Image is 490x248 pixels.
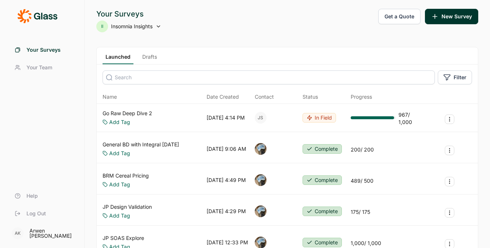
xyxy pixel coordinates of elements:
[454,74,466,81] span: Filter
[139,53,160,64] a: Drafts
[445,208,454,218] button: Survey Actions
[255,205,267,217] img: ocn8z7iqvmiiaveqkfqd.png
[103,141,179,148] a: General BD with Integral [DATE]
[96,21,108,32] div: II
[103,110,152,117] a: Go Raw Deep Dive 2
[351,93,372,101] div: Progress
[351,177,373,185] div: 489 / 500
[103,70,435,84] input: Search
[109,181,130,188] a: Add Tag
[109,150,130,157] a: Add Tag
[378,9,421,24] button: Get a Quote
[255,143,267,155] img: ocn8z7iqvmiiaveqkfqd.png
[351,208,370,216] div: 175 / 175
[425,9,478,24] button: New Survey
[29,228,75,238] div: Arwen [PERSON_NAME]
[303,113,336,123] button: In Field
[445,114,454,124] button: Survey Actions
[303,175,342,185] button: Complete
[103,203,152,211] a: JP Design Validation
[103,234,144,242] a: JP SOAS Explore
[207,208,246,215] div: [DATE] 4:29 PM
[207,176,246,184] div: [DATE] 4:49 PM
[26,210,46,217] span: Log Out
[26,192,38,200] span: Help
[255,174,267,186] img: ocn8z7iqvmiiaveqkfqd.png
[109,212,130,219] a: Add Tag
[103,172,149,179] a: BRM Cereal Pricing
[207,239,248,246] div: [DATE] 12:33 PM
[109,118,130,126] a: Add Tag
[12,227,24,239] div: AK
[445,146,454,155] button: Survey Actions
[207,145,246,153] div: [DATE] 9:06 AM
[103,93,117,101] span: Name
[207,93,239,101] span: Date Created
[255,112,267,124] div: JS
[351,146,374,153] div: 200 / 200
[26,46,61,54] span: Your Surveys
[445,177,454,186] button: Survey Actions
[351,240,381,247] div: 1,000 / 1,000
[103,53,133,64] a: Launched
[398,111,424,126] div: 967 / 1,000
[438,70,472,84] button: Filter
[111,23,153,30] span: Insomnia Insights
[303,238,342,247] button: Complete
[303,207,342,216] button: Complete
[207,114,245,121] div: [DATE] 4:14 PM
[303,93,318,101] div: Status
[96,9,161,19] div: Your Surveys
[26,64,52,71] span: Your Team
[255,93,274,101] div: Contact
[303,144,342,154] button: Complete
